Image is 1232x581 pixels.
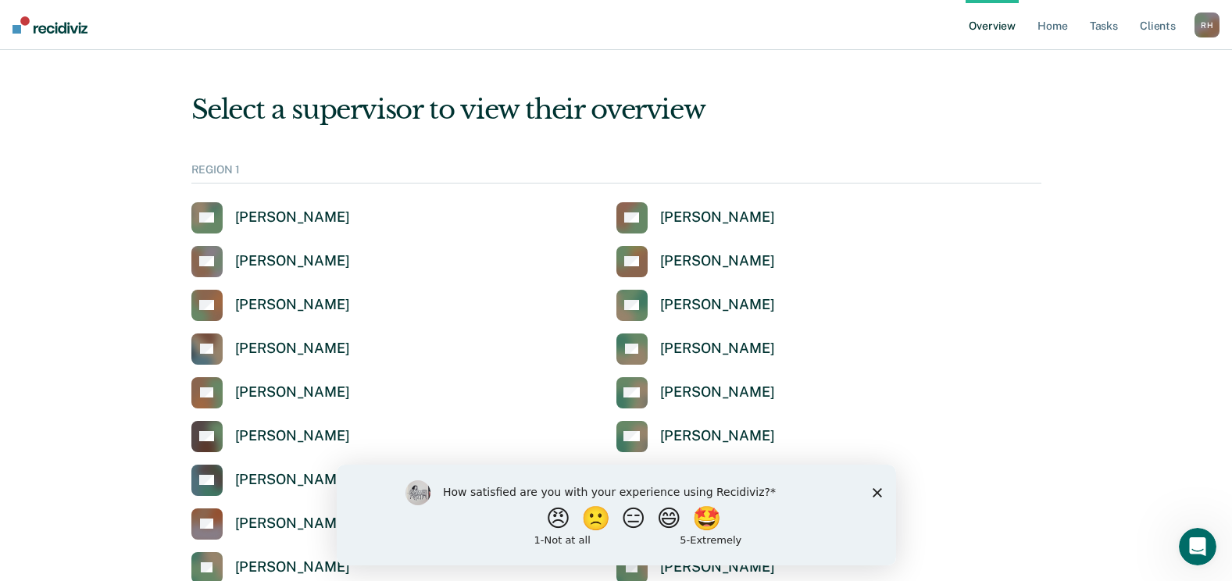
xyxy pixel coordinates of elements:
[1179,528,1216,565] iframe: Intercom live chat
[191,290,350,321] a: [PERSON_NAME]
[235,515,350,533] div: [PERSON_NAME]
[191,377,350,408] a: [PERSON_NAME]
[660,340,775,358] div: [PERSON_NAME]
[660,383,775,401] div: [PERSON_NAME]
[616,246,775,277] a: [PERSON_NAME]
[616,377,775,408] a: [PERSON_NAME]
[1195,12,1220,37] div: R H
[191,465,350,496] a: [PERSON_NAME]
[235,252,350,270] div: [PERSON_NAME]
[660,209,775,226] div: [PERSON_NAME]
[191,421,350,452] a: [PERSON_NAME]
[191,202,350,233] a: [PERSON_NAME]
[616,421,775,452] a: [PERSON_NAME]
[1195,12,1220,37] button: RH
[616,290,775,321] a: [PERSON_NAME]
[660,252,775,270] div: [PERSON_NAME]
[235,558,350,576] div: [PERSON_NAME]
[235,427,350,445] div: [PERSON_NAME]
[191,333,350,365] a: [PERSON_NAME]
[235,383,350,401] div: [PERSON_NAME]
[235,209,350,226] div: [PERSON_NAME]
[191,246,350,277] a: [PERSON_NAME]
[337,465,896,565] iframe: Survey by Kim from Recidiviz
[616,333,775,365] a: [PERSON_NAME]
[616,202,775,233] a: [PERSON_NAME]
[235,296,350,314] div: [PERSON_NAME]
[191,508,350,540] a: [PERSON_NAME]
[235,471,350,489] div: [PERSON_NAME]
[660,558,775,576] div: [PERSON_NAME]
[12,16,87,34] img: Recidiviz
[235,340,350,358] div: [PERSON_NAME]
[660,296,775,314] div: [PERSON_NAME]
[660,427,775,445] div: [PERSON_NAME]
[191,163,1041,184] div: REGION 1
[191,94,1041,126] div: Select a supervisor to view their overview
